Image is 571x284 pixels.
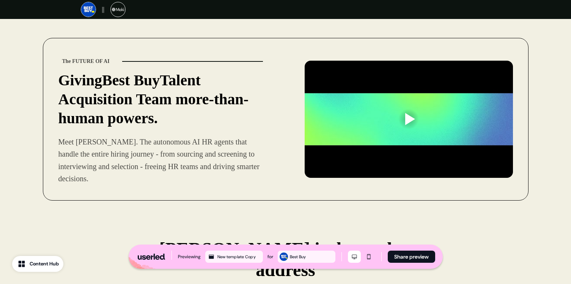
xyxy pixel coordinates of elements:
strong: Giving [58,72,102,89]
div: New template Copy [217,253,261,260]
p: Best Buy [58,71,267,128]
button: Mobile mode [362,251,375,263]
div: Best Buy [290,253,334,260]
strong: Talent Acquisition Team more-than-human powers. [58,72,249,127]
button: Content Hub [12,256,63,272]
div: for [267,253,273,260]
p: || [102,5,104,14]
button: Share preview [388,251,435,263]
p: Meet [PERSON_NAME]. The autonomous AI HR agents that handle the entire hiring journey - from sour... [58,136,267,185]
button: Desktop mode [348,251,361,263]
div: Content Hub [30,260,59,268]
strong: The FUTURE OF AI [62,58,110,64]
div: Previewing [178,253,201,260]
